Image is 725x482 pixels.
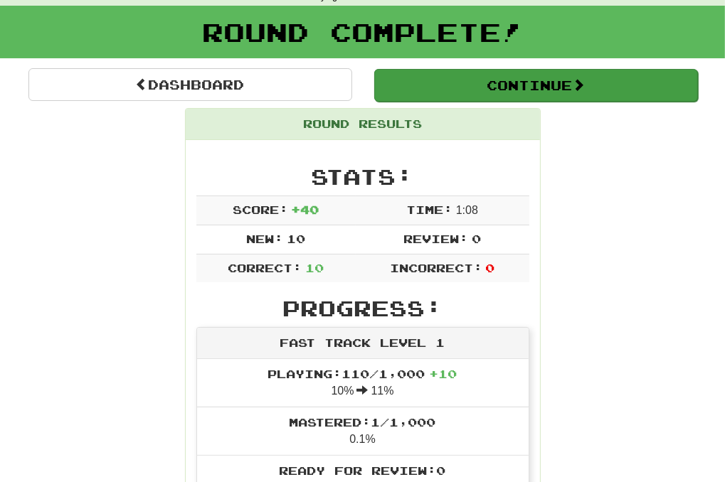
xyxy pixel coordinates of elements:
span: + 10 [430,367,457,380]
span: + 40 [291,203,319,216]
span: 10 [287,232,305,245]
button: Continue [374,69,698,102]
li: 10% 11% [197,359,529,407]
div: Round Results [186,109,540,140]
span: 0 [472,232,481,245]
span: 0 [485,261,494,274]
h1: Round Complete! [5,18,720,46]
span: Correct: [228,261,302,274]
span: New: [246,232,283,245]
span: Mastered: 1 / 1,000 [290,415,436,429]
li: 0.1% [197,407,529,456]
span: Playing: 110 / 1,000 [268,367,457,380]
span: Review: [403,232,468,245]
span: 10 [305,261,324,274]
h2: Stats: [196,165,529,188]
div: Fast Track Level 1 [197,328,529,359]
span: Score: [233,203,288,216]
span: Incorrect: [390,261,482,274]
h2: Progress: [196,296,529,320]
span: 1 : 0 8 [456,204,478,216]
span: Ready for Review: 0 [280,464,446,477]
span: Time: [406,203,453,216]
a: Dashboard [28,68,352,101]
